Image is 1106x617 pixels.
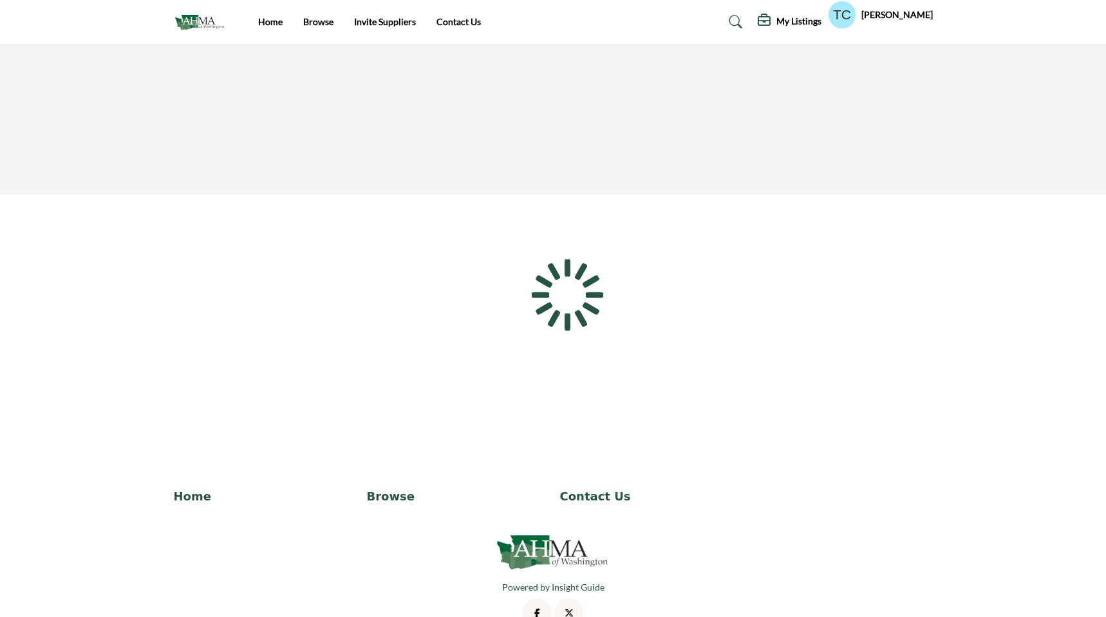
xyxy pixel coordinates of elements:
[828,1,856,29] button: Show hide supplier dropdown
[258,16,283,27] a: Home
[495,531,611,573] img: No Site Logo
[436,16,481,27] a: Contact Us
[717,12,751,32] a: Search
[502,582,605,593] a: Powered by Insight Guide
[776,15,821,27] h5: My Listings
[174,488,353,505] a: Home
[861,8,933,21] h5: [PERSON_NAME]
[758,14,821,30] div: My Listings
[303,16,333,27] a: Browse
[560,488,740,505] a: Contact Us
[367,488,547,505] a: Browse
[174,11,231,32] img: Site Logo
[354,16,416,27] a: Invite Suppliers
